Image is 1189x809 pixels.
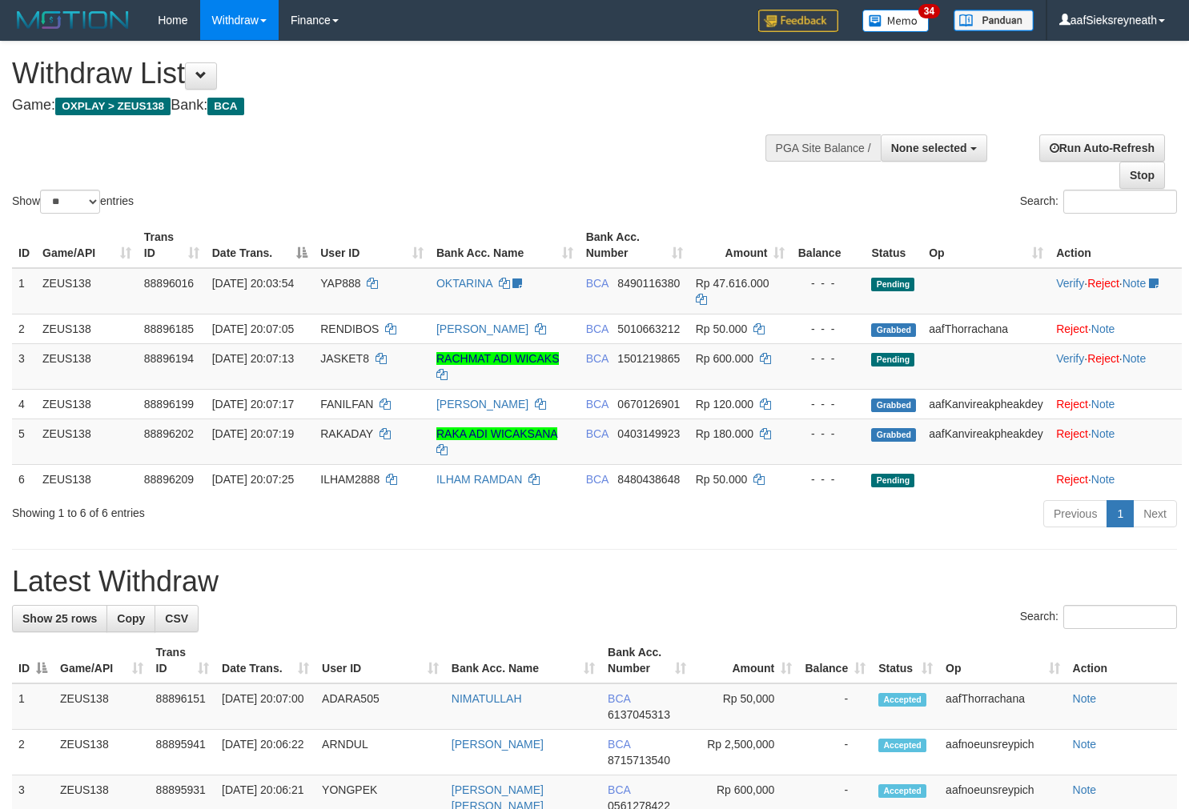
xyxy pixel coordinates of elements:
[144,473,194,486] span: 88896209
[798,638,872,683] th: Balance: activate to sort column ascending
[320,398,373,411] span: FANILFAN
[1043,500,1107,527] a: Previous
[452,692,522,705] a: NIMATULLAH
[36,314,138,343] td: ZEUS138
[12,499,484,521] div: Showing 1 to 6 of 6 entries
[144,322,194,335] span: 88896185
[206,222,315,268] th: Date Trans.: activate to sort column descending
[1087,352,1119,365] a: Reject
[436,352,560,365] a: RACHMAT ADI WICAKS
[22,612,97,625] span: Show 25 rows
[586,277,609,290] span: BCA
[693,683,798,730] td: Rp 50,000
[1091,427,1115,440] a: Note
[922,419,1050,464] td: aafKanvireakpheakdey
[212,473,294,486] span: [DATE] 20:07:25
[608,738,630,751] span: BCA
[150,730,216,775] td: 88895941
[12,638,54,683] th: ID: activate to sort column descending
[144,427,194,440] span: 88896202
[922,314,1050,343] td: aafThorrachana
[1119,162,1165,189] a: Stop
[922,389,1050,419] td: aafKanvireakpheakdey
[320,473,380,486] span: ILHAM2888
[797,396,858,412] div: - - -
[1050,419,1182,464] td: ·
[320,352,369,365] span: JASKET8
[12,389,36,419] td: 4
[452,738,544,751] a: [PERSON_NAME]
[12,566,1177,598] h1: Latest Withdraw
[12,419,36,464] td: 5
[1073,692,1097,705] a: Note
[1073,783,1097,796] a: Note
[12,222,36,268] th: ID
[320,427,373,440] span: RAKADAY
[878,739,926,752] span: Accepted
[207,98,243,115] span: BCA
[12,683,54,730] td: 1
[1056,398,1088,411] a: Reject
[791,222,865,268] th: Balance
[144,352,194,365] span: 88896194
[144,398,194,411] span: 88896199
[939,730,1066,775] td: aafnoeunsreypich
[1063,190,1177,214] input: Search:
[878,784,926,798] span: Accepted
[617,352,680,365] span: Copy 1501219865 to clipboard
[215,683,315,730] td: [DATE] 20:07:00
[954,10,1034,31] img: panduan.png
[40,190,100,214] select: Showentries
[939,683,1066,730] td: aafThorrachana
[12,190,134,214] label: Show entries
[1056,277,1084,290] a: Verify
[1020,190,1177,214] label: Search:
[918,4,940,18] span: 34
[1066,638,1177,683] th: Action
[1107,500,1134,527] a: 1
[1056,427,1088,440] a: Reject
[54,730,150,775] td: ZEUS138
[608,692,630,705] span: BCA
[315,730,445,775] td: ARNDUL
[12,464,36,494] td: 6
[617,427,680,440] span: Copy 0403149923 to clipboard
[939,638,1066,683] th: Op: activate to sort column ascending
[54,638,150,683] th: Game/API: activate to sort column ascending
[871,398,916,412] span: Grabbed
[320,322,379,335] span: RENDIBOS
[580,222,689,268] th: Bank Acc. Number: activate to sort column ascending
[798,730,872,775] td: -
[1063,605,1177,629] input: Search:
[696,473,748,486] span: Rp 50.000
[608,708,670,721] span: Copy 6137045313 to clipboard
[436,277,492,290] a: OKTARINA
[165,612,188,625] span: CSV
[445,638,601,683] th: Bank Acc. Name: activate to sort column ascending
[436,473,522,486] a: ILHAM RAMDAN
[871,353,914,366] span: Pending
[36,343,138,389] td: ZEUS138
[436,398,528,411] a: [PERSON_NAME]
[1056,473,1088,486] a: Reject
[586,352,609,365] span: BCA
[617,277,680,290] span: Copy 8490116380 to clipboard
[55,98,171,115] span: OXPLAY > ZEUS138
[12,730,54,775] td: 2
[36,464,138,494] td: ZEUS138
[12,268,36,314] td: 1
[797,321,858,337] div: - - -
[150,683,216,730] td: 88896151
[436,427,557,440] a: RAKA ADI WICAKSANA
[36,222,138,268] th: Game/API: activate to sort column ascending
[891,142,967,154] span: None selected
[872,638,939,683] th: Status: activate to sort column ascending
[586,398,609,411] span: BCA
[696,322,748,335] span: Rp 50.000
[871,474,914,487] span: Pending
[1050,222,1182,268] th: Action
[689,222,792,268] th: Amount: activate to sort column ascending
[1050,343,1182,389] td: · ·
[617,322,680,335] span: Copy 5010663212 to clipboard
[36,268,138,314] td: ZEUS138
